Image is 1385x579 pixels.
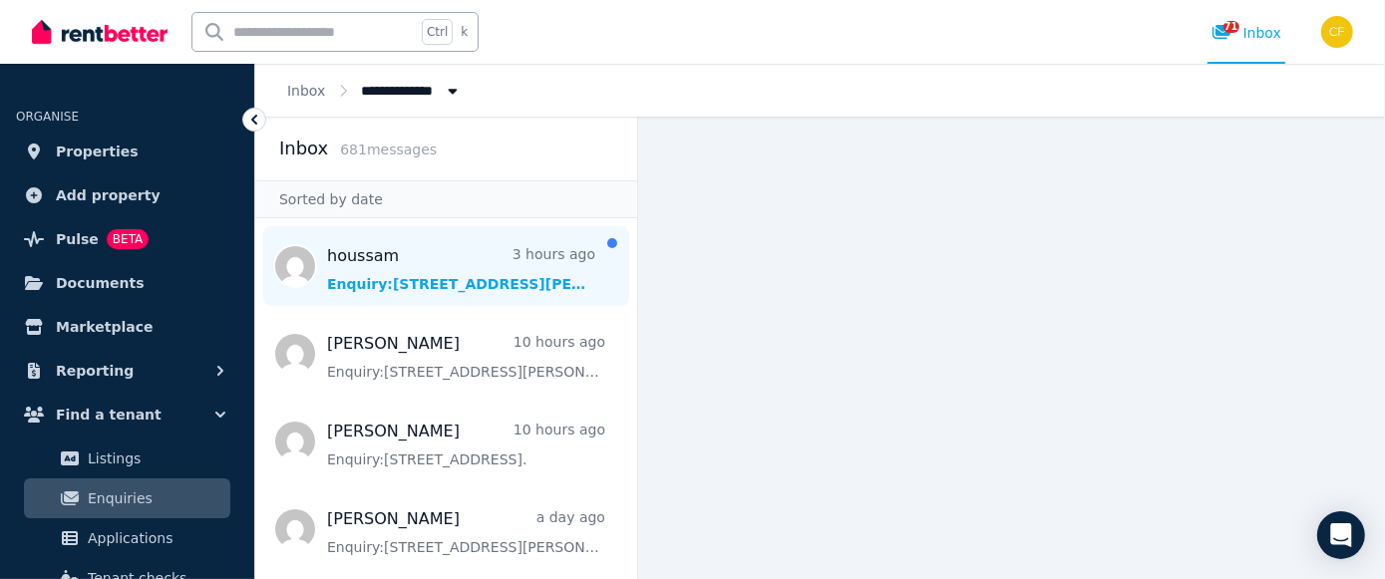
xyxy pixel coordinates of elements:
[88,486,222,510] span: Enquiries
[56,315,153,339] span: Marketplace
[88,446,222,470] span: Listings
[16,395,238,434] button: Find a tenant
[255,64,495,117] nav: Breadcrumb
[255,180,637,218] div: Sorted by date
[88,526,222,550] span: Applications
[327,420,605,469] a: [PERSON_NAME]10 hours agoEnquiry:[STREET_ADDRESS].
[56,271,145,295] span: Documents
[461,24,468,40] span: k
[16,175,238,215] a: Add property
[279,135,328,162] h2: Inbox
[255,218,637,579] nav: Message list
[56,403,162,427] span: Find a tenant
[24,478,230,518] a: Enquiries
[1321,16,1353,48] img: Christos Fassoulidis
[16,219,238,259] a: PulseBETA
[1212,23,1281,43] div: Inbox
[327,332,605,382] a: [PERSON_NAME]10 hours agoEnquiry:[STREET_ADDRESS][PERSON_NAME].
[107,229,149,249] span: BETA
[327,507,605,557] a: [PERSON_NAME]a day agoEnquiry:[STREET_ADDRESS][PERSON_NAME].
[1317,511,1365,559] div: Open Intercom Messenger
[16,307,238,347] a: Marketplace
[32,17,168,47] img: RentBetter
[56,227,99,251] span: Pulse
[16,110,79,124] span: ORGANISE
[56,140,139,163] span: Properties
[327,244,595,294] a: houssam3 hours agoEnquiry:[STREET_ADDRESS][PERSON_NAME].
[340,142,437,157] span: 681 message s
[1223,21,1239,33] span: 71
[287,83,325,99] a: Inbox
[56,183,161,207] span: Add property
[422,19,453,45] span: Ctrl
[16,263,238,303] a: Documents
[56,359,134,383] span: Reporting
[24,438,230,478] a: Listings
[16,351,238,391] button: Reporting
[16,132,238,171] a: Properties
[24,518,230,558] a: Applications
